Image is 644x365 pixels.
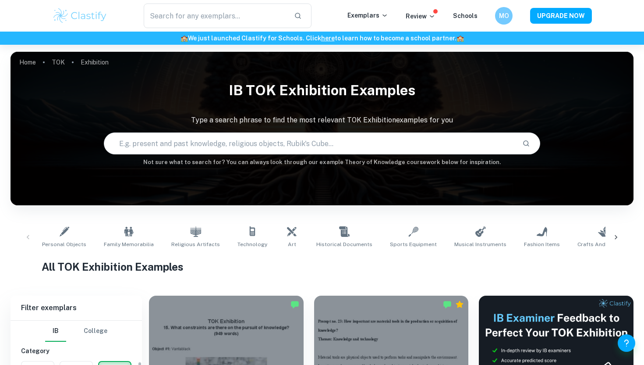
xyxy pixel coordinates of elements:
h1: IB TOK Exhibition examples [11,76,633,104]
span: Fashion Items [524,240,560,248]
h6: Filter exemplars [11,296,142,320]
p: Type a search phrase to find the most relevant TOK Exhibition examples for you [11,115,633,125]
span: Crafts and Hobbies [577,240,629,248]
span: Art [288,240,296,248]
h6: We just launched Clastify for Schools. Click to learn how to become a school partner. [2,33,642,43]
span: Technology [237,240,267,248]
h6: Category [21,346,131,356]
input: Search for any exemplars... [144,4,287,28]
a: here [321,35,335,42]
span: Historical Documents [316,240,372,248]
span: Personal Objects [42,240,86,248]
span: Sports Equipment [390,240,437,248]
p: Exhibition [81,57,109,67]
input: E.g. present and past knowledge, religious objects, Rubik's Cube... [104,131,515,156]
a: Schools [453,12,478,19]
img: Marked [443,300,452,309]
a: TOK [52,56,65,68]
h6: MO [499,11,509,21]
p: Exemplars [347,11,388,20]
span: Family Memorabilia [104,240,154,248]
button: MO [495,7,513,25]
h1: All TOK Exhibition Examples [42,259,602,275]
button: Help and Feedback [618,334,635,352]
button: UPGRADE NOW [530,8,592,24]
button: College [84,321,107,342]
span: 🏫 [456,35,464,42]
div: Premium [455,300,464,309]
a: Home [19,56,36,68]
img: Clastify logo [52,7,108,25]
button: Search [519,136,534,151]
p: Review [406,11,435,21]
span: Musical Instruments [454,240,506,248]
div: Filter type choice [45,321,107,342]
span: 🏫 [180,35,188,42]
span: Religious Artifacts [171,240,220,248]
img: Marked [290,300,299,309]
h6: Not sure what to search for? You can always look through our example Theory of Knowledge coursewo... [11,158,633,167]
button: IB [45,321,66,342]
